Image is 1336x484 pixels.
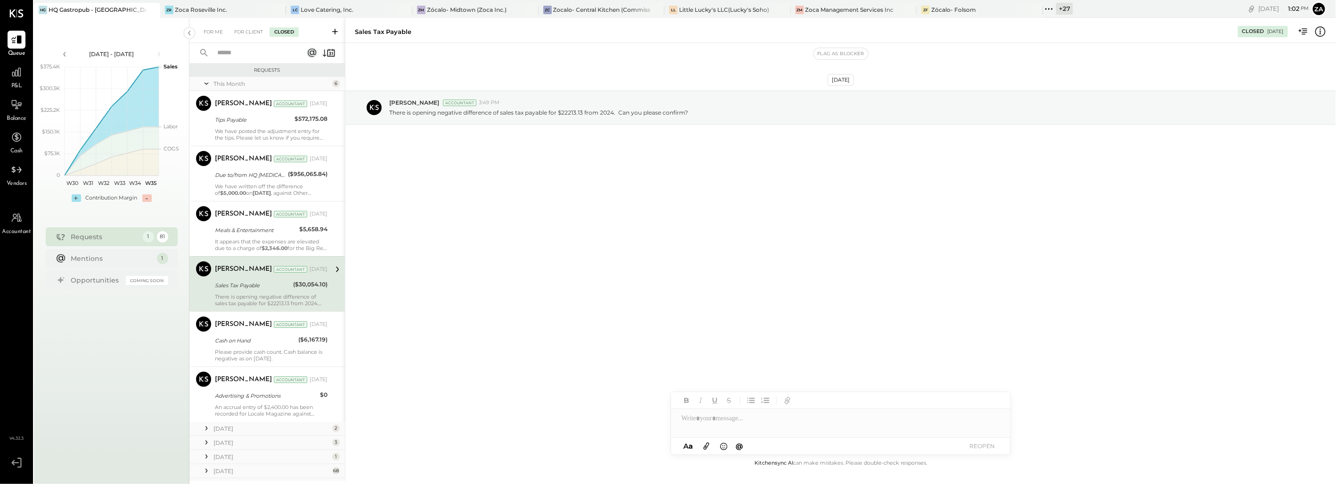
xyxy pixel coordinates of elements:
div: - [142,194,152,202]
div: Zoca Roseville Inc. [175,6,227,14]
div: Contribution Margin [86,194,138,202]
div: [DATE] [310,376,328,384]
text: $375.4K [40,63,60,70]
div: Accountant [443,100,476,106]
div: LC [291,6,299,14]
div: [DATE] [310,155,328,163]
div: $572,175.08 [295,114,328,124]
a: Balance [0,96,33,123]
div: This Month [213,80,330,88]
div: Accountant [274,376,307,383]
text: W30 [66,180,78,186]
div: ZF [921,6,930,14]
div: 1 [332,453,340,460]
span: @ [736,442,744,451]
strong: $5,000.00 [220,190,246,196]
div: ZM [795,6,804,14]
button: @ [733,440,746,452]
div: ZC [543,6,552,14]
button: Za [1311,1,1327,17]
span: Accountant [2,228,31,236]
div: [PERSON_NAME] [215,375,272,384]
div: 1 [143,231,154,242]
div: [DATE] [1268,28,1284,35]
div: For Me [199,27,228,37]
div: ZR [165,6,173,14]
div: 3 [332,439,340,446]
button: Underline [709,394,721,407]
div: Love Catering, Inc. [301,6,353,14]
div: + 27 [1056,3,1073,15]
div: Little Lucky's LLC(Lucky's Soho) [679,6,769,14]
div: Closed [1242,28,1264,35]
div: ZM [417,6,426,14]
button: Add URL [781,394,794,407]
div: $5,658.94 [299,225,328,234]
div: Tips Payable [215,115,292,125]
div: 81 [157,231,168,242]
div: Meals & Entertainment [215,225,296,235]
div: [PERSON_NAME] [215,209,272,219]
div: Zócalo- Midtown (Zoca Inc.) [427,6,507,14]
div: Due to/from HQ [MEDICAL_DATA] Pub I [215,170,285,180]
button: Unordered List [745,394,757,407]
span: Queue [8,50,25,58]
div: [PERSON_NAME] [215,154,272,164]
div: [DATE] [213,425,330,433]
text: W33 [114,180,125,186]
a: Accountant [0,209,33,236]
div: Requests [194,67,340,74]
text: W35 [145,180,156,186]
div: HQ Gastropub - [GEOGRAPHIC_DATA] [49,6,146,14]
text: Labor [164,123,178,130]
span: Balance [7,115,26,123]
text: $75.1K [44,150,60,157]
div: [DATE] [310,210,328,218]
div: [DATE] [213,439,330,447]
div: [DATE] [828,74,854,86]
div: Advertising & Promotions [215,391,317,401]
span: Cash [10,147,23,156]
div: Sales Tax Payable [355,27,411,36]
text: 0 [57,172,60,178]
div: Mentions [71,254,152,263]
button: Flag as Blocker [814,48,868,59]
strong: $2,346.00 [262,245,287,251]
div: An accrual entry of $2,400.00 has been recorded for Locale Magazine against missing expense for [... [215,404,328,417]
div: We have posted the adjustment entry for the tips. Please let us know if you require any changes. ... [215,128,328,141]
div: [DATE] [310,266,328,273]
div: Accountant [274,266,307,273]
div: For Client [229,27,268,37]
div: HG [39,6,47,14]
div: 2 [332,425,340,432]
div: Zoca Management Services Inc [805,6,894,14]
button: Aa [680,441,696,451]
text: W31 [83,180,93,186]
button: REOPEN [963,440,1001,452]
div: Accountant [274,321,307,328]
div: Requests [71,232,138,242]
div: 1 [157,253,168,264]
div: ($956,065.84) [288,169,328,179]
span: [PERSON_NAME] [389,99,439,107]
div: LL [669,6,678,14]
div: Accountant [274,100,307,107]
text: COGS [164,145,179,152]
span: P&L [11,82,22,91]
div: Zócalo- Folsom [931,6,976,14]
div: ($30,054.10) [293,280,328,289]
div: [DATE] [1259,4,1309,13]
div: Accountant [274,211,307,217]
text: $300.3K [40,85,60,92]
div: Accountant [274,156,307,162]
text: Sales [164,63,178,70]
div: [DATE] [213,453,330,461]
div: Sales Tax Payable [215,281,290,290]
div: Coming Soon [126,276,168,285]
p: There is opening negative difference of sales tax payable for $22213.13 from 2024. Can you please... [389,108,688,117]
text: W34 [129,180,141,186]
div: There is opening negative difference of sales tax payable for $22213.13 from 2024. Can you please... [215,293,328,307]
div: 6 [332,80,340,87]
div: Zocalo- Central Kitchen (Commissary) [553,6,651,14]
span: 3:49 PM [479,99,500,107]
